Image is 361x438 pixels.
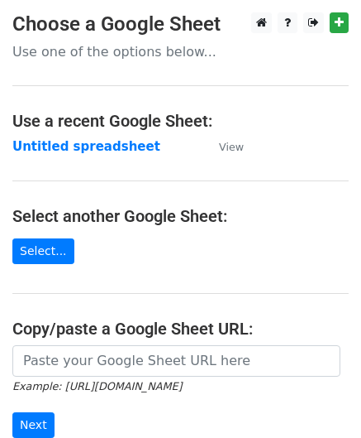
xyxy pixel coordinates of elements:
h3: Choose a Google Sheet [12,12,349,36]
a: Select... [12,238,74,264]
small: Example: [URL][DOMAIN_NAME] [12,380,182,392]
h4: Use a recent Google Sheet: [12,111,349,131]
h4: Copy/paste a Google Sheet URL: [12,319,349,339]
a: View [202,139,244,154]
small: View [219,141,244,153]
input: Next [12,412,55,438]
p: Use one of the options below... [12,43,349,60]
a: Untitled spreadsheet [12,139,160,154]
h4: Select another Google Sheet: [12,206,349,226]
input: Paste your Google Sheet URL here [12,345,340,377]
